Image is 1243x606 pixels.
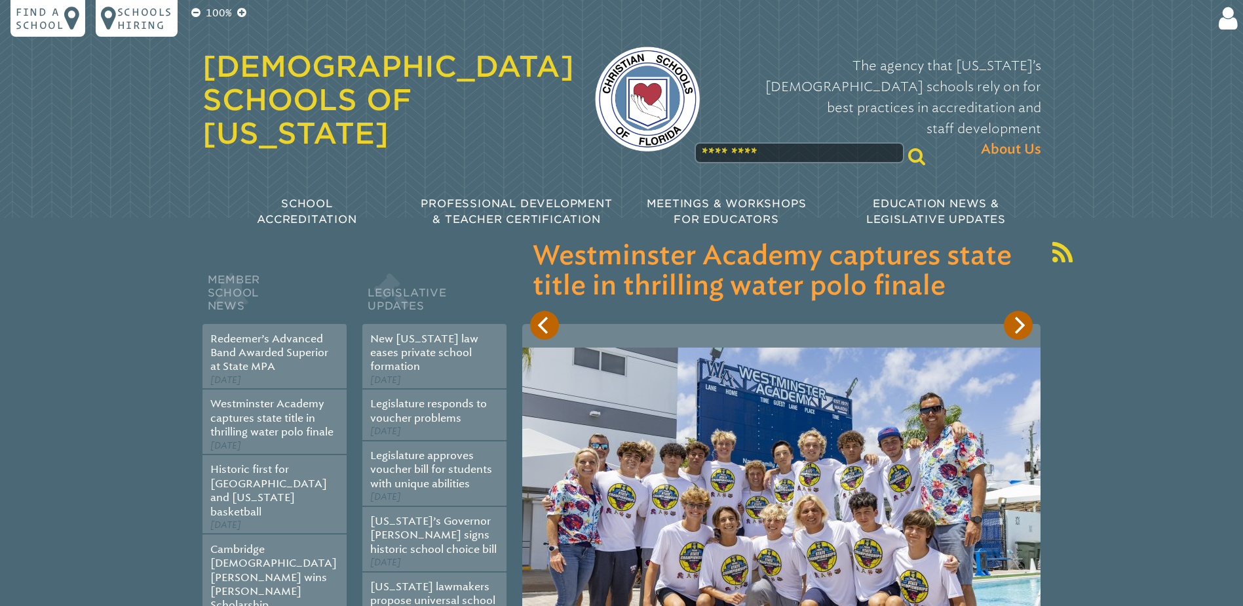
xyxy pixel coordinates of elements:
a: Legislature responds to voucher problems [370,397,487,424]
p: 100% [203,5,235,21]
a: [US_STATE]’s Governor [PERSON_NAME] signs historic school choice bill [370,515,497,555]
button: Next [1004,311,1033,340]
span: About Us [981,139,1041,160]
span: Professional Development & Teacher Certification [421,197,612,226]
h3: Westminster Academy captures state title in thrilling water polo finale [533,241,1030,302]
span: [DATE] [210,519,241,531]
span: Meetings & Workshops for Educators [647,197,807,226]
span: [DATE] [370,426,401,437]
h2: Legislative Updates [362,270,507,324]
span: [DATE] [370,557,401,568]
h2: Member School News [202,270,347,324]
p: The agency that [US_STATE]’s [DEMOGRAPHIC_DATA] schools rely on for best practices in accreditati... [721,55,1041,160]
span: [DATE] [210,440,241,451]
a: Westminster Academy captures state title in thrilling water polo finale [210,397,334,438]
a: Historic first for [GEOGRAPHIC_DATA] and [US_STATE] basketball [210,463,327,517]
p: Schools Hiring [117,5,172,31]
a: Legislature approves voucher bill for students with unique abilities [370,449,492,490]
span: [DATE] [370,374,401,386]
span: Education News & Legislative Updates [866,197,1006,226]
button: Previous [530,311,559,340]
img: csf-logo-web-colors.png [595,47,700,151]
span: School Accreditation [257,197,356,226]
a: New [US_STATE] law eases private school formation [370,333,478,373]
span: [DATE] [370,491,401,502]
a: Redeemer’s Advanced Band Awarded Superior at State MPA [210,333,328,373]
span: [DATE] [210,374,241,386]
p: Find a school [16,5,64,31]
a: [DEMOGRAPHIC_DATA] Schools of [US_STATE] [202,49,574,150]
